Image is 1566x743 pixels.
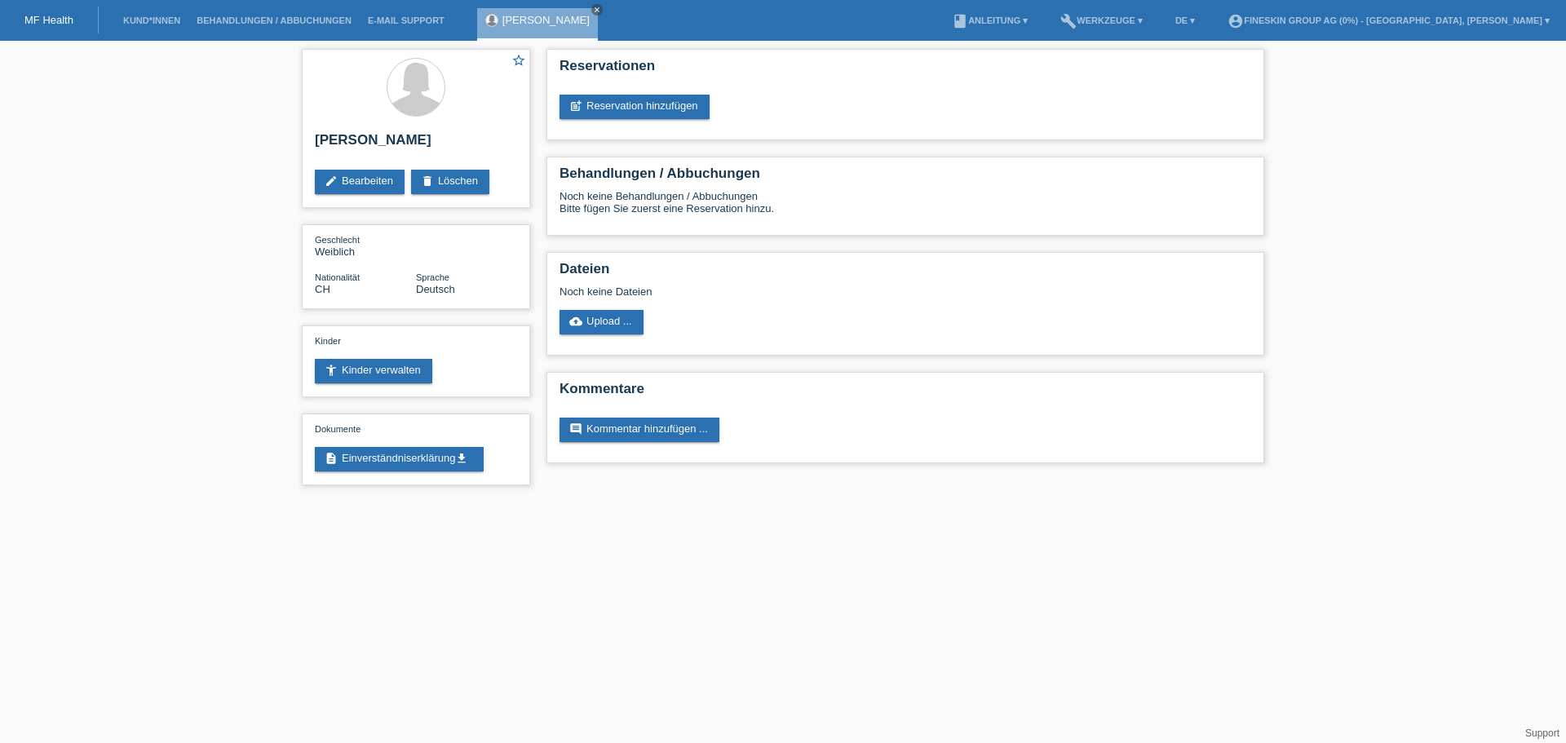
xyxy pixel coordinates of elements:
[455,452,468,465] i: get_app
[560,190,1251,227] div: Noch keine Behandlungen / Abbuchungen Bitte fügen Sie zuerst eine Reservation hinzu.
[511,53,526,70] a: star_border
[1060,13,1077,29] i: build
[569,422,582,436] i: comment
[315,283,330,295] span: Schweiz
[502,14,590,26] a: [PERSON_NAME]
[560,58,1251,82] h2: Reservationen
[315,424,361,434] span: Dokumente
[360,15,453,25] a: E-Mail Support
[1167,15,1203,25] a: DE ▾
[560,381,1251,405] h2: Kommentare
[1525,728,1559,739] a: Support
[411,170,489,194] a: deleteLöschen
[421,175,434,188] i: delete
[952,13,968,29] i: book
[569,100,582,113] i: post_add
[315,233,416,258] div: Weiblich
[560,310,644,334] a: cloud_uploadUpload ...
[315,132,517,157] h2: [PERSON_NAME]
[1219,15,1558,25] a: account_circleFineSkin Group AG (0%) - [GEOGRAPHIC_DATA], [PERSON_NAME] ▾
[315,272,360,282] span: Nationalität
[315,235,360,245] span: Geschlecht
[560,166,1251,190] h2: Behandlungen / Abbuchungen
[416,283,455,295] span: Deutsch
[560,261,1251,285] h2: Dateien
[944,15,1036,25] a: bookAnleitung ▾
[315,170,405,194] a: editBearbeiten
[511,53,526,68] i: star_border
[569,315,582,328] i: cloud_upload
[325,364,338,377] i: accessibility_new
[315,447,484,471] a: descriptionEinverständniserklärungget_app
[591,4,603,15] a: close
[560,285,1058,298] div: Noch keine Dateien
[115,15,188,25] a: Kund*innen
[188,15,360,25] a: Behandlungen / Abbuchungen
[1052,15,1151,25] a: buildWerkzeuge ▾
[560,95,710,119] a: post_addReservation hinzufügen
[416,272,449,282] span: Sprache
[24,14,73,26] a: MF Health
[315,336,341,346] span: Kinder
[325,175,338,188] i: edit
[315,359,432,383] a: accessibility_newKinder verwalten
[1228,13,1244,29] i: account_circle
[560,418,719,442] a: commentKommentar hinzufügen ...
[593,6,601,14] i: close
[325,452,338,465] i: description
